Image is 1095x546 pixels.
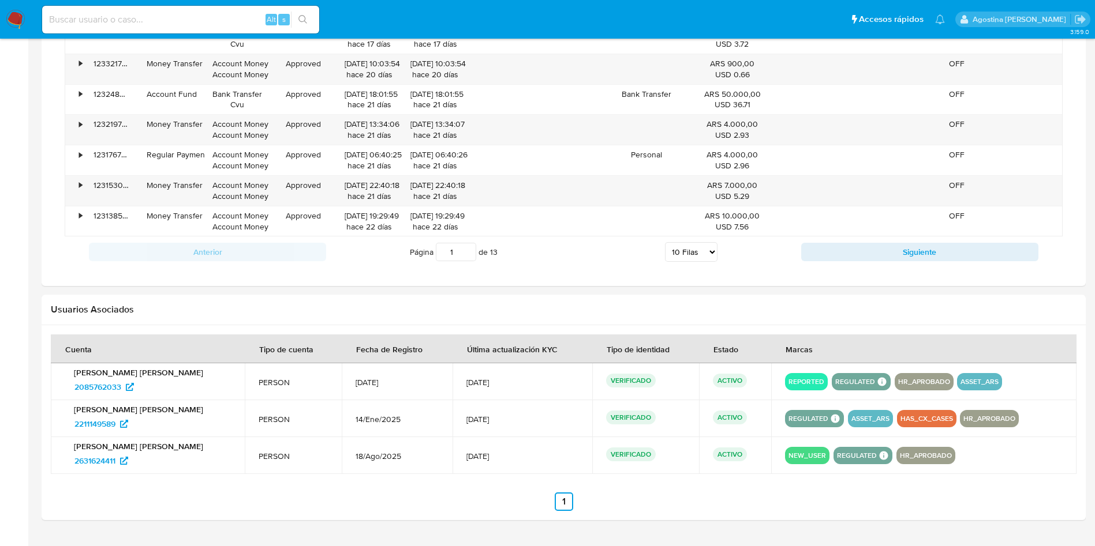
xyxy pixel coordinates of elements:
button: search-icon [291,12,315,28]
p: agostina.faruolo@mercadolibre.com [973,14,1070,25]
span: Alt [267,14,276,25]
span: Accesos rápidos [859,13,924,25]
a: Notificaciones [935,14,945,24]
input: Buscar usuario o caso... [42,12,319,27]
span: 3.159.0 [1070,27,1089,36]
h2: Usuarios Asociados [51,304,1077,315]
a: Salir [1074,13,1086,25]
span: s [282,14,286,25]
